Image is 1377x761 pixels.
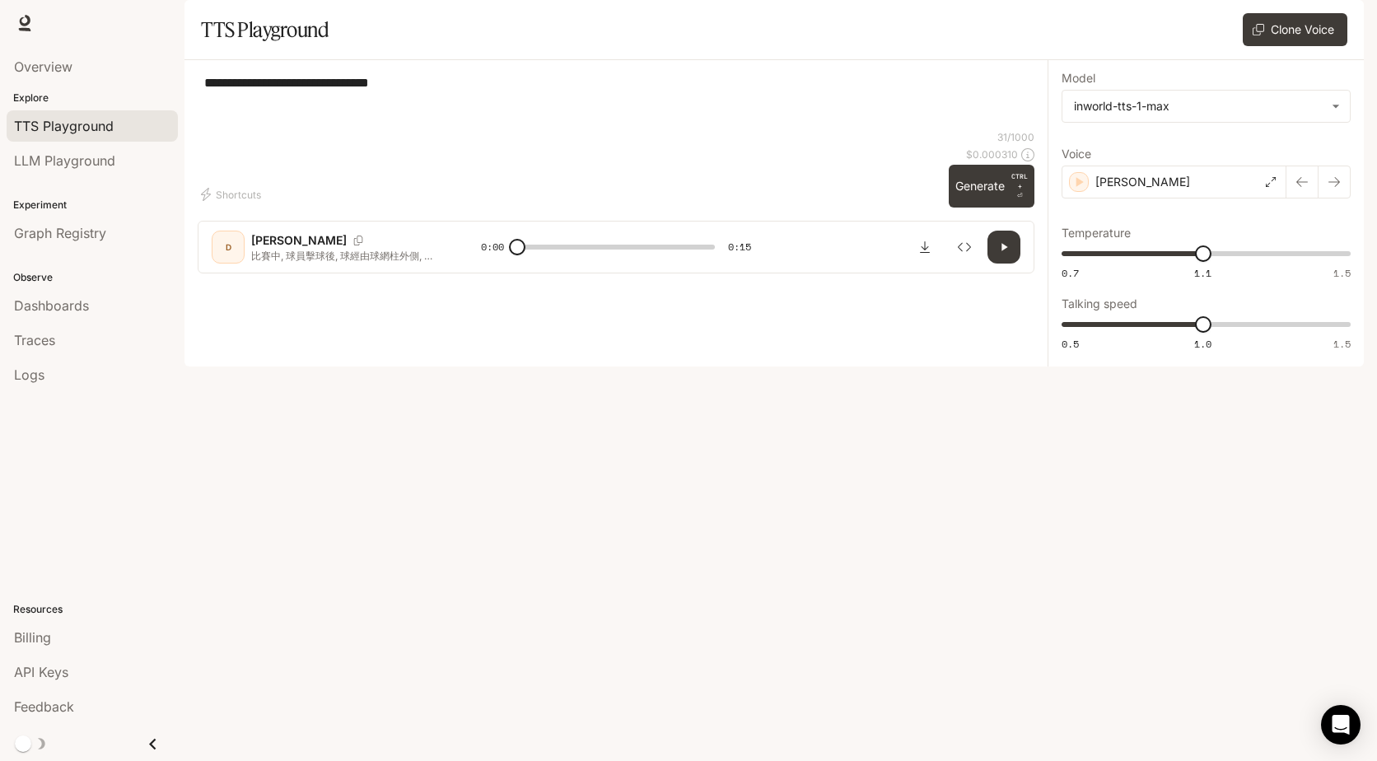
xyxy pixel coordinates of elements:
[1194,337,1211,351] span: 1.0
[1062,148,1091,160] p: Voice
[1062,337,1079,351] span: 0.5
[1321,705,1361,745] div: Open Intercom Messenger
[1062,266,1079,280] span: 0.7
[1194,266,1211,280] span: 1.1
[948,231,981,264] button: Inspect
[1333,337,1351,351] span: 1.5
[1062,298,1137,310] p: Talking speed
[1011,171,1028,201] p: ⏎
[949,165,1034,208] button: GenerateCTRL +⏎
[1074,98,1323,114] div: inworld-tts-1-max
[1333,266,1351,280] span: 1.5
[1243,13,1347,46] button: Clone Voice
[215,234,241,260] div: D
[201,13,329,46] h1: TTS Playground
[908,231,941,264] button: Download audio
[481,239,504,255] span: 0:00
[347,236,370,245] button: Copy Voice ID
[1062,72,1095,84] p: Model
[251,249,441,263] p: 比賽中, 球員擊球後, 球經由球網柱外側, 但仍落在對方場區界內, 應判： 1. 界內, 有效 2. 界外, 無效 3. 重打 4. 該分失去
[966,147,1018,161] p: $ 0.000310
[728,239,751,255] span: 0:15
[198,181,268,208] button: Shortcuts
[1011,171,1028,191] p: CTRL +
[1095,174,1190,190] p: [PERSON_NAME]
[997,130,1034,144] p: 31 / 1000
[251,232,347,249] p: [PERSON_NAME]
[1062,91,1350,122] div: inworld-tts-1-max
[1062,227,1131,239] p: Temperature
